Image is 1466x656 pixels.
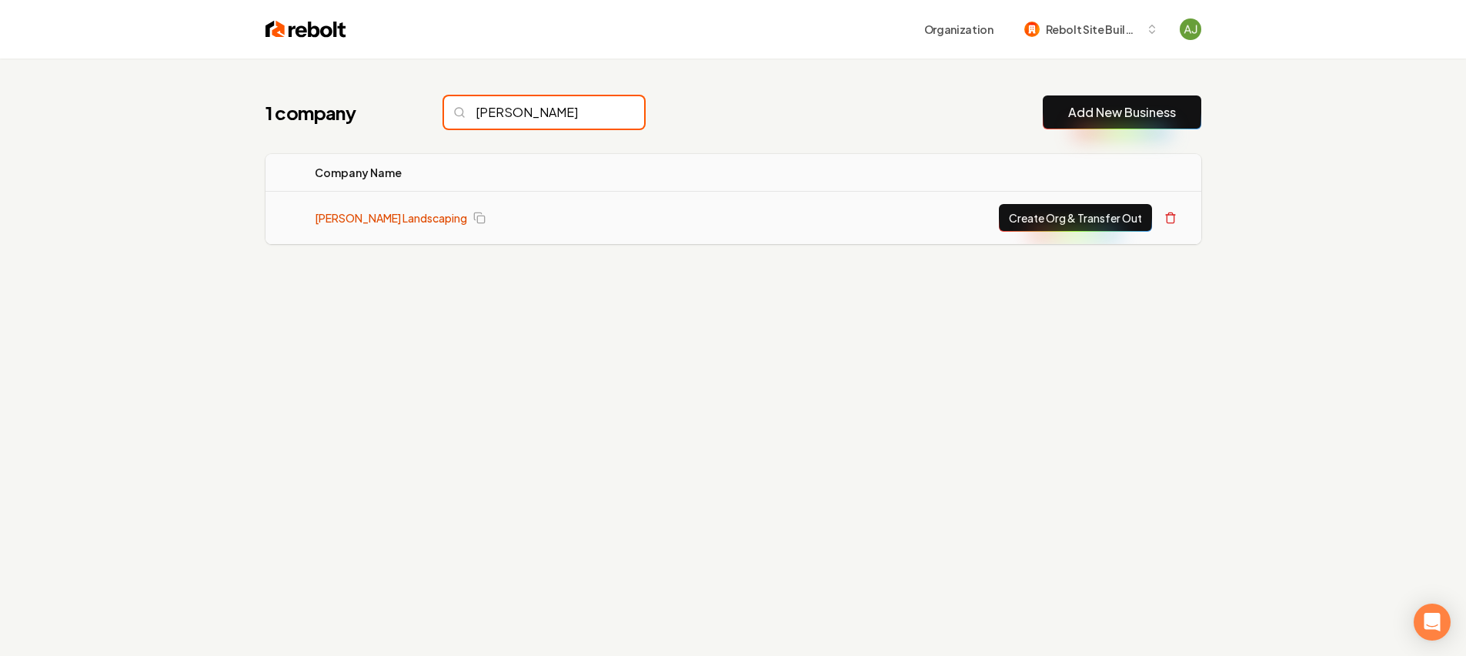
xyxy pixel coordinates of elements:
a: [PERSON_NAME] Landscaping [315,210,467,226]
button: Open user button [1180,18,1201,40]
img: AJ Nimeh [1180,18,1201,40]
h1: 1 company [265,100,413,125]
a: Add New Business [1068,103,1176,122]
img: Rebolt Site Builder [1024,22,1040,37]
span: Rebolt Site Builder [1046,22,1140,38]
img: Rebolt Logo [265,18,346,40]
input: Search... [444,96,644,129]
button: Create Org & Transfer Out [999,204,1152,232]
div: Open Intercom Messenger [1414,604,1451,641]
button: Organization [915,15,1003,43]
button: Add New Business [1043,95,1201,129]
th: Company Name [302,154,730,192]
